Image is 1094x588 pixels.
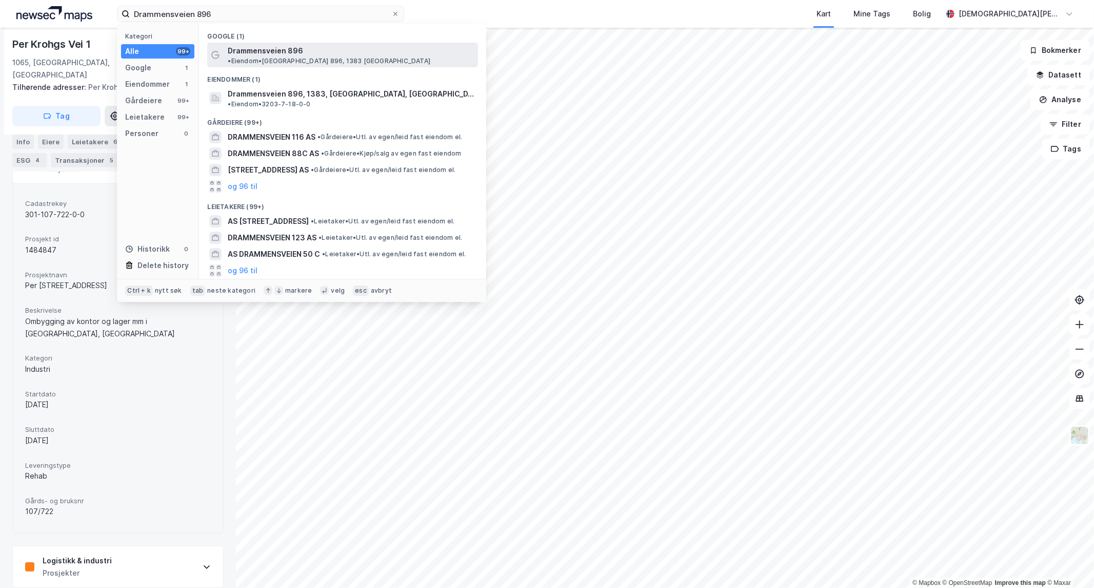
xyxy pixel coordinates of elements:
div: Eiendommer [125,78,170,90]
span: Leietaker • Utl. av egen/leid fast eiendom el. [311,217,454,225]
span: Leietaker • Utl. av egen/leid fast eiendom el. [319,234,462,242]
div: 1 [182,64,190,72]
button: Bokmerker [1021,40,1090,61]
span: Eiendom • [GEOGRAPHIC_DATA] 896, 1383 [GEOGRAPHIC_DATA] [228,57,430,65]
div: Personer [125,127,158,140]
div: Rehab [25,470,211,482]
a: Mapbox [912,579,941,586]
span: Leietaker • Utl. av egen/leid fast eiendom el. [322,250,466,258]
span: Tilhørende adresser: [12,83,88,91]
div: Eiendommer (1) [199,67,486,86]
span: Cadastrekey [25,199,211,208]
div: Transaksjoner [51,153,121,167]
input: Søk på adresse, matrikkel, gårdeiere, leietakere eller personer [130,6,391,22]
div: Kontrollprogram for chat [1043,539,1094,588]
span: Drammensveien 896, 1383, [GEOGRAPHIC_DATA], [GEOGRAPHIC_DATA] [228,88,474,100]
span: [STREET_ADDRESS] AS [228,164,309,176]
span: • [322,250,325,258]
div: 0 [182,129,190,138]
span: Prosjekt id [25,235,211,243]
div: 5 [107,155,117,165]
div: 107/722 [25,505,211,518]
div: Kategori [125,32,194,40]
div: Kart [817,8,831,20]
span: Beskrivelse [25,306,211,315]
div: Logistikk & industri [43,555,112,567]
div: Info [12,135,34,149]
div: [DEMOGRAPHIC_DATA][PERSON_NAME] [959,8,1061,20]
div: 0 [182,245,190,253]
span: Kategori [25,354,211,363]
div: Ctrl + k [125,286,153,296]
div: [DATE] [25,399,211,411]
div: Eiere [38,135,64,149]
div: Leietakere [125,111,165,123]
span: DRAMMENSVEIEN 123 AS [228,232,316,244]
div: nytt søk [155,287,182,295]
div: 1065, [GEOGRAPHIC_DATA], [GEOGRAPHIC_DATA] [12,56,142,81]
span: DRAMMENSVEIEN 116 AS [228,131,315,143]
div: Bolig [913,8,931,20]
div: Google [125,62,151,74]
span: Gårdeiere • Utl. av egen/leid fast eiendom el. [317,133,462,141]
span: Drammensveien 896 [228,45,303,57]
div: esc [353,286,369,296]
div: velg [331,287,345,295]
button: og 96 til [228,180,257,193]
div: Per [STREET_ADDRESS] [25,279,211,292]
div: 301-107-722-0-0 [25,208,211,221]
img: logo.a4113a55bc3d86da70a041830d287a7e.svg [16,6,92,22]
span: Gårdeiere • Kjøp/salg av egen fast eiendom [321,149,461,158]
div: Historikk [125,243,170,255]
div: 1484847 [25,244,211,256]
div: Per Krohgs Vei 1 [12,36,93,52]
span: Leveringstype [25,461,211,470]
img: Z [1070,426,1089,445]
div: Alle [125,45,139,58]
div: 99+ [176,47,190,55]
span: • [319,234,322,241]
span: Eiendom • 3203-7-18-0-0 [228,100,310,108]
div: Mine Tags [853,8,890,20]
div: [DATE] [25,434,211,447]
span: • [228,100,231,108]
span: Gårdeiere • Utl. av egen/leid fast eiendom el. [311,166,455,174]
button: og 96 til [228,264,257,277]
button: Tags [1042,139,1090,159]
span: Sluttdato [25,425,211,434]
span: Prosjektnavn [25,271,211,279]
div: Ombygging av kontor og lager mm i [GEOGRAPHIC_DATA], [GEOGRAPHIC_DATA] [25,315,211,340]
div: neste kategori [207,287,255,295]
button: Analyse [1030,89,1090,110]
div: Leietakere (99+) [199,195,486,213]
div: 1 [182,80,190,88]
div: Leietakere [68,135,125,149]
span: • [311,217,314,225]
div: Google (1) [199,24,486,43]
span: • [317,133,321,141]
span: Gårds- og bruksnr [25,497,211,505]
button: Datasett [1027,65,1090,85]
span: • [228,57,231,65]
div: 99+ [176,113,190,121]
div: 99+ [176,97,190,105]
div: Industri [25,363,211,375]
button: Tag [12,106,101,126]
span: • [311,166,314,174]
button: Filter [1041,114,1090,135]
div: 4 [32,155,43,165]
a: Improve this map [995,579,1046,586]
div: Delete history [137,259,189,272]
div: Gårdeiere [125,94,162,107]
div: Per Krohgs Vei 5 [12,81,215,93]
div: Gårdeiere (99+) [199,110,486,129]
iframe: Chat Widget [1043,539,1094,588]
span: DRAMMENSVEIEN 88C AS [228,147,319,160]
div: avbryt [371,287,392,295]
div: Prosjekter [43,567,112,579]
div: ESG [12,153,47,167]
div: 6 [110,137,121,147]
span: • [321,149,324,157]
div: markere [285,287,312,295]
a: OpenStreetMap [943,579,992,586]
